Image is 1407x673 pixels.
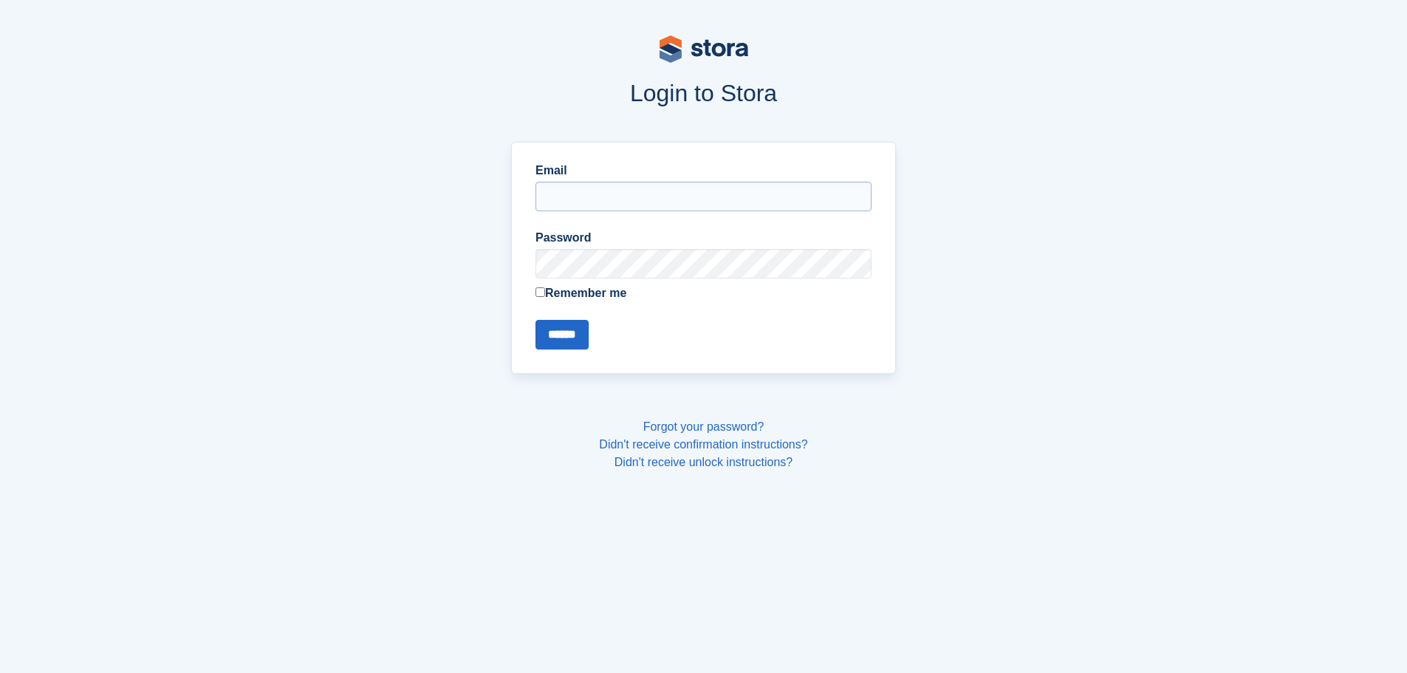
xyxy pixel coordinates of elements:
[230,80,1178,106] h1: Login to Stora
[615,456,792,468] a: Didn't receive unlock instructions?
[535,287,545,297] input: Remember me
[535,284,872,302] label: Remember me
[660,35,748,63] img: stora-logo-53a41332b3708ae10de48c4981b4e9114cc0af31d8433b30ea865607fb682f29.svg
[643,420,764,433] a: Forgot your password?
[535,162,872,180] label: Email
[535,229,872,247] label: Password
[599,438,807,451] a: Didn't receive confirmation instructions?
